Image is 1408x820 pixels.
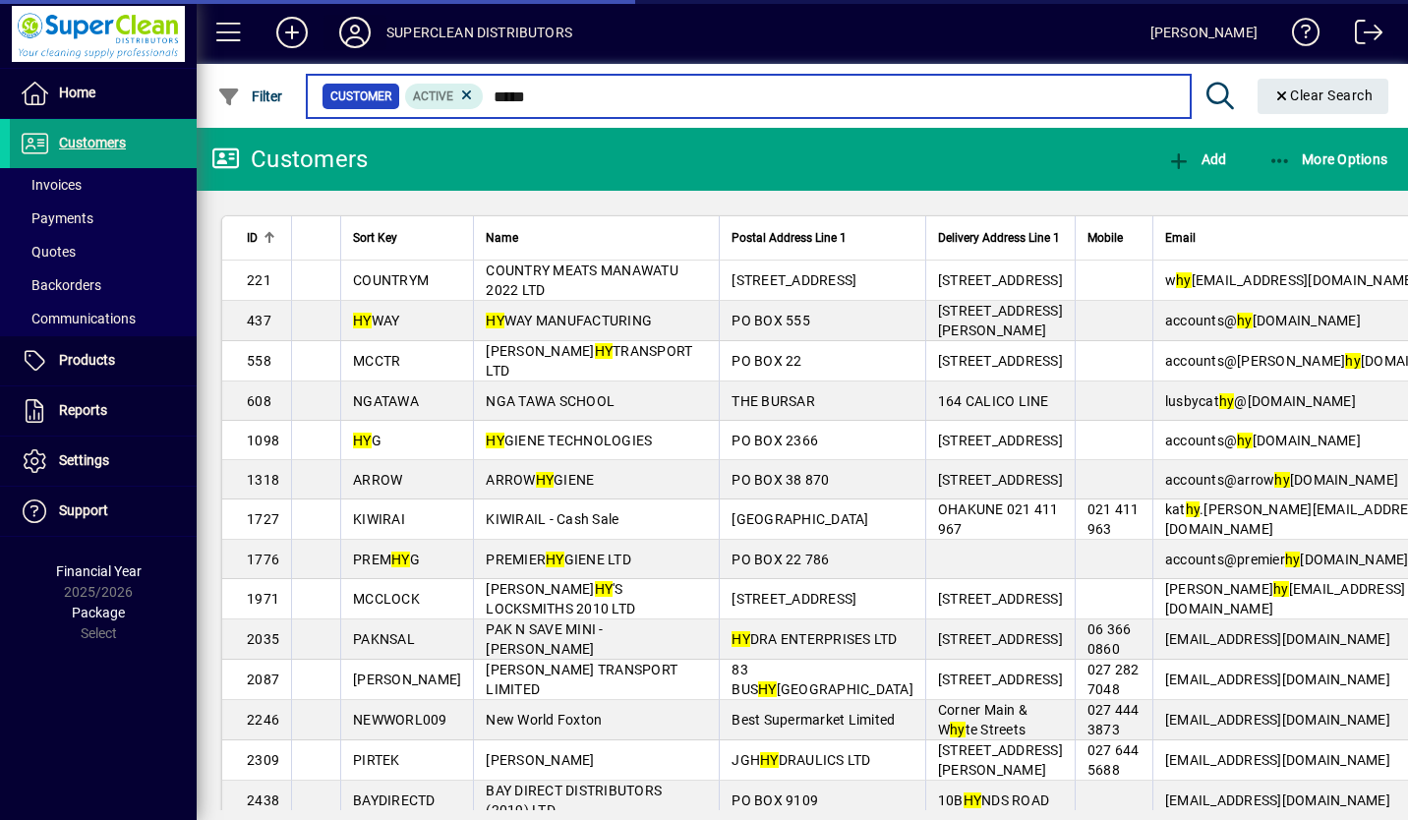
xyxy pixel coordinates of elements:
em: hy [1219,393,1235,409]
span: [STREET_ADDRESS] [938,272,1063,288]
span: [EMAIL_ADDRESS][DOMAIN_NAME] [1165,752,1390,768]
button: Filter [212,79,288,114]
span: 027 644 5688 [1087,742,1140,778]
span: 021 411 963 [1087,501,1140,537]
span: Quotes [20,244,76,260]
a: Support [10,487,197,536]
span: G [353,433,381,448]
span: Customer [330,87,391,106]
a: Communications [10,302,197,335]
div: Mobile [1087,227,1141,249]
span: BAY DIRECT DISTRIBUTORS (2019) LTD [486,783,662,818]
em: hy [950,722,966,737]
span: Name [486,227,518,249]
span: PO BOX 9109 [732,792,818,808]
span: 2246 [247,712,279,728]
button: More Options [1263,142,1393,177]
span: NGATAWA [353,393,419,409]
span: Sort Key [353,227,397,249]
span: [STREET_ADDRESS] [732,272,856,288]
em: HY [546,552,564,567]
span: Customers [59,135,126,150]
span: More Options [1268,151,1388,167]
span: [EMAIL_ADDRESS][DOMAIN_NAME] [1165,672,1390,687]
span: 1098 [247,433,279,448]
span: Reports [59,402,107,418]
button: Clear [1258,79,1389,114]
a: Logout [1340,4,1383,68]
span: Settings [59,452,109,468]
span: [STREET_ADDRESS] [938,433,1063,448]
span: OHAKUNE 021 411 967 [938,501,1059,537]
em: HY [486,313,504,328]
span: COUNTRY MEATS MANAWATU 2022 LTD [486,263,678,298]
span: 027 444 3873 [1087,702,1140,737]
em: hy [1274,472,1290,488]
span: 437 [247,313,271,328]
span: PO BOX 22 [732,353,801,369]
span: 027 282 7048 [1087,662,1140,697]
span: 1727 [247,511,279,527]
span: PAKNSAL [353,631,415,647]
em: HY [964,792,982,808]
span: KIWIRAI [353,511,405,527]
span: PO BOX 38 870 [732,472,829,488]
span: 06 366 0860 [1087,621,1132,657]
a: Backorders [10,268,197,302]
span: GIENE TECHNOLOGIES [486,433,652,448]
span: 608 [247,393,271,409]
span: [EMAIL_ADDRESS][DOMAIN_NAME] [1165,712,1390,728]
span: [PERSON_NAME] [353,672,461,687]
span: [STREET_ADDRESS] [732,591,856,607]
span: 1776 [247,552,279,567]
span: lusbycat @[DOMAIN_NAME] [1165,393,1356,409]
em: HY [353,313,372,328]
a: Payments [10,202,197,235]
span: Add [1167,151,1226,167]
a: Reports [10,386,197,436]
span: 2087 [247,672,279,687]
span: WAY [353,313,399,328]
span: [STREET_ADDRESS] [938,591,1063,607]
span: NGA TAWA SCHOOL [486,393,615,409]
a: Settings [10,437,197,486]
span: 164 CALICO LINE [938,393,1049,409]
span: [EMAIL_ADDRESS][DOMAIN_NAME] [1165,631,1390,647]
div: ID [247,227,279,249]
span: Backorders [20,277,101,293]
span: ARROW [353,472,402,488]
span: Filter [217,88,283,104]
em: HY [536,472,555,488]
span: New World Foxton [486,712,602,728]
span: accounts@arrow [DOMAIN_NAME] [1165,472,1398,488]
div: Name [486,227,707,249]
span: 83 BUS [GEOGRAPHIC_DATA] [732,662,913,697]
span: Home [59,85,95,100]
span: DRA ENTERPRISES LTD [732,631,897,647]
span: COUNTRYM [353,272,429,288]
mat-chip: Activation Status: Active [405,84,484,109]
span: [EMAIL_ADDRESS][DOMAIN_NAME] [1165,792,1390,808]
span: BAYDIRECTD [353,792,436,808]
span: PO BOX 22 786 [732,552,829,567]
span: accounts@ [DOMAIN_NAME] [1165,313,1361,328]
span: KIWIRAIL - Cash Sale [486,511,618,527]
span: NEWWORL009 [353,712,447,728]
span: Payments [20,210,93,226]
span: Invoices [20,177,82,193]
span: 2438 [247,792,279,808]
span: [GEOGRAPHIC_DATA] [732,511,868,527]
span: Products [59,352,115,368]
em: HY [595,343,614,359]
a: Invoices [10,168,197,202]
a: Knowledge Base [1277,4,1320,68]
em: HY [758,681,777,697]
div: SUPERCLEAN DISTRIBUTORS [386,17,572,48]
span: PO BOX 555 [732,313,810,328]
span: [PERSON_NAME] [486,752,594,768]
em: hy [1176,272,1192,288]
div: [PERSON_NAME] [1150,17,1258,48]
span: [STREET_ADDRESS] [938,672,1063,687]
span: Clear Search [1273,88,1374,103]
span: Mobile [1087,227,1123,249]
